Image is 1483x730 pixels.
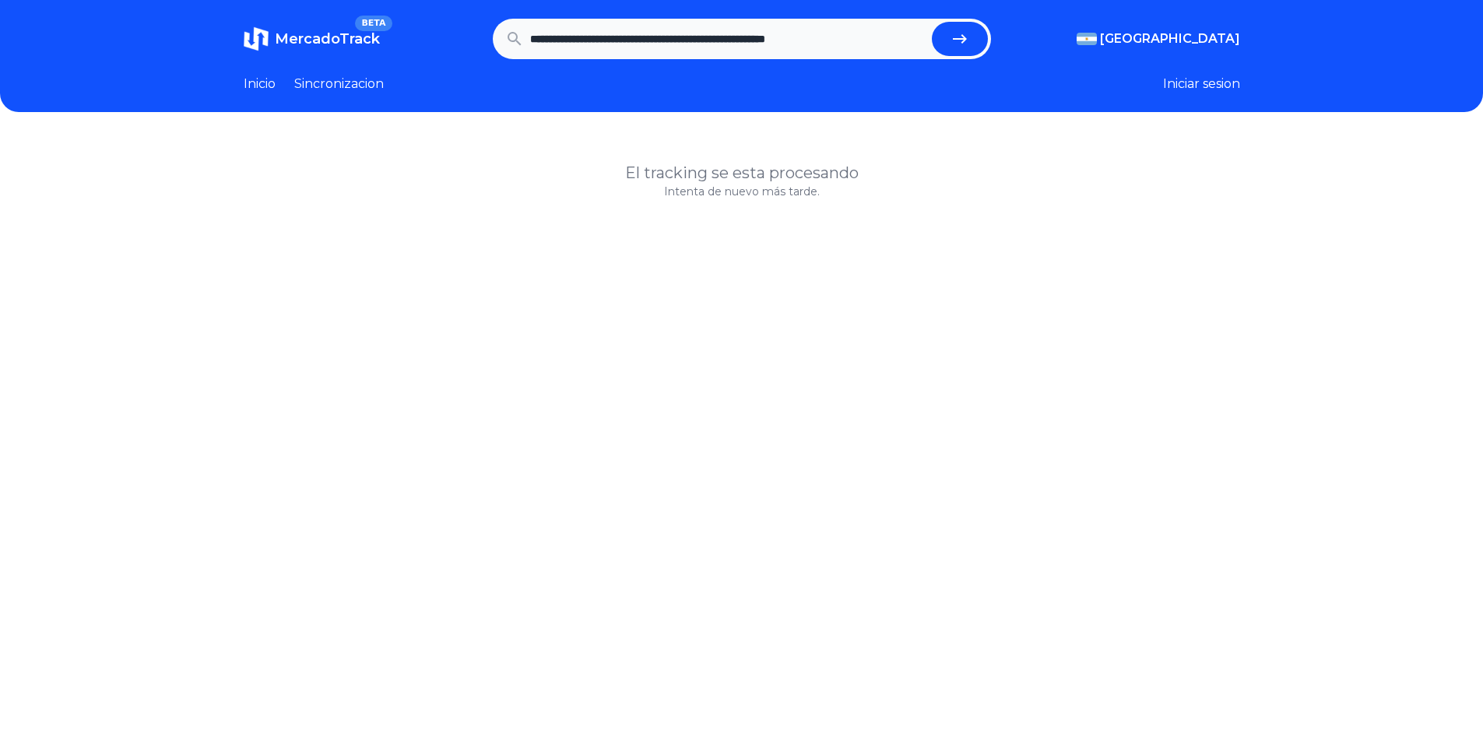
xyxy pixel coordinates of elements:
[244,26,269,51] img: MercadoTrack
[244,184,1240,199] p: Intenta de nuevo más tarde.
[1077,33,1097,45] img: Argentina
[294,75,384,93] a: Sincronizacion
[1100,30,1240,48] span: [GEOGRAPHIC_DATA]
[244,75,276,93] a: Inicio
[355,16,392,31] span: BETA
[1077,30,1240,48] button: [GEOGRAPHIC_DATA]
[275,30,380,47] span: MercadoTrack
[244,26,380,51] a: MercadoTrackBETA
[244,162,1240,184] h1: El tracking se esta procesando
[1163,75,1240,93] button: Iniciar sesion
